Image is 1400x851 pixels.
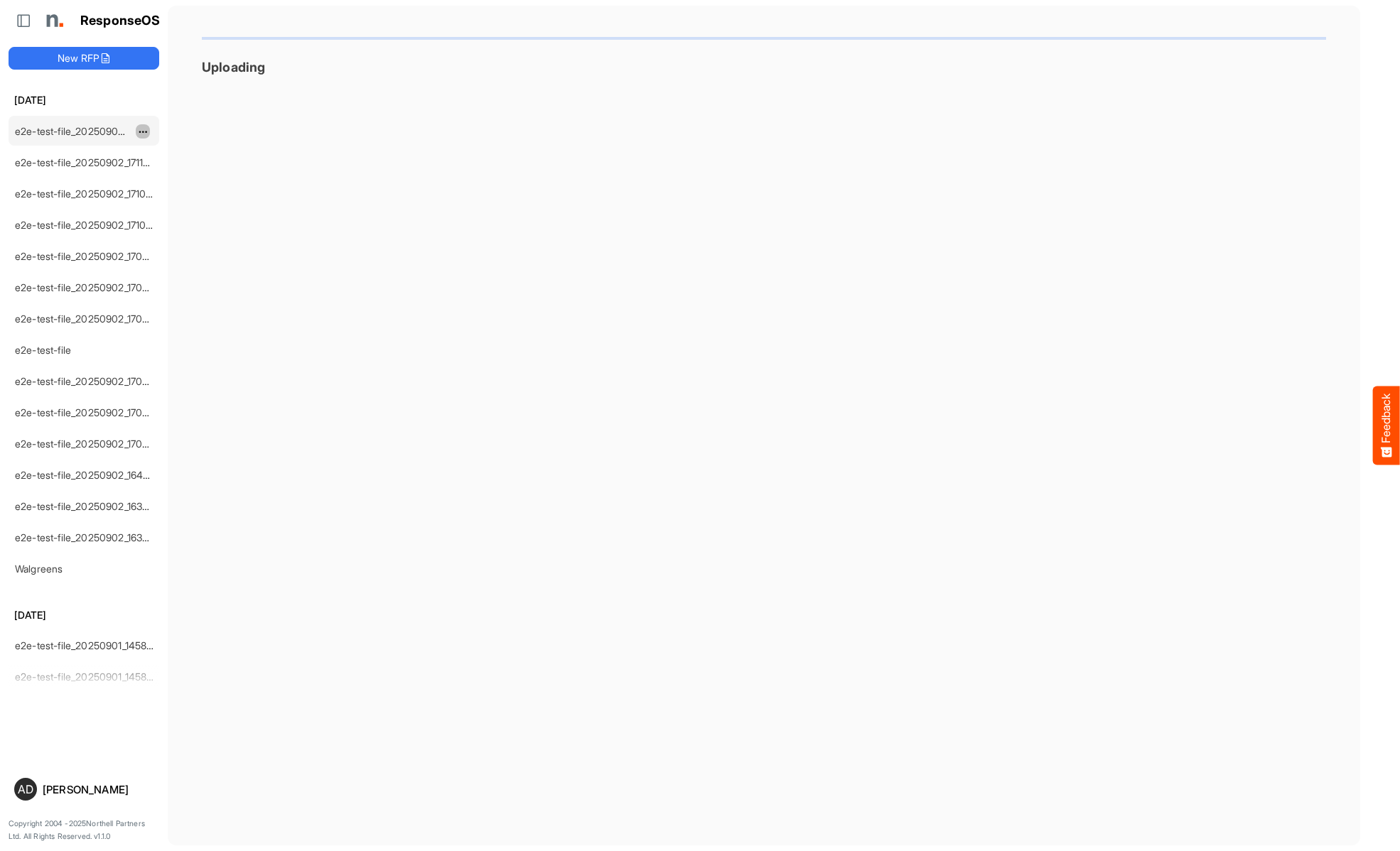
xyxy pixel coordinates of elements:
a: e2e-test-file_20250902_171138-test-edited [15,156,209,168]
h1: ResponseOS [80,13,161,28]
img: Northell [39,6,68,35]
a: e2e-test-file_20250902_163624-test-edited [15,531,215,543]
h6: [DATE] [9,607,159,623]
a: e2e-test-file_20250902_170516 [15,375,158,387]
h3: Uploading [202,60,1326,75]
p: Copyright 2004 - 2025 Northell Partners Ltd. All Rights Reserved. v 1.1.0 [9,818,159,842]
button: dropdownbutton [136,124,150,139]
button: Feedback [1373,386,1400,465]
a: e2e-test-file_20250902_163712 [15,500,157,512]
a: e2e-test-file_20250902_164658 [15,469,161,481]
a: e2e-test-file_20250902_170459 [15,406,161,418]
span: AD [18,784,33,795]
a: e2e-test-file_20250902_170439 [15,438,161,450]
a: e2e-test-file_20250902_170858 [15,250,160,262]
a: e2e-test-file_20250902_170623 [15,313,160,325]
a: e2e-test-file_20250902_170724 [15,281,160,293]
a: e2e-test-file_20250902_171031 [15,219,156,231]
a: e2e-test-file_20250902_171211 [15,125,153,137]
a: e2e-test-file_20250902_171059 [15,188,158,200]
button: New RFP [9,47,159,70]
div: [PERSON_NAME] [43,784,154,795]
h6: [DATE] [9,92,159,108]
a: Walgreens [15,563,63,575]
a: e2e-test-file [15,344,71,356]
a: e2e-test-file_20250901_145838 [15,639,158,651]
